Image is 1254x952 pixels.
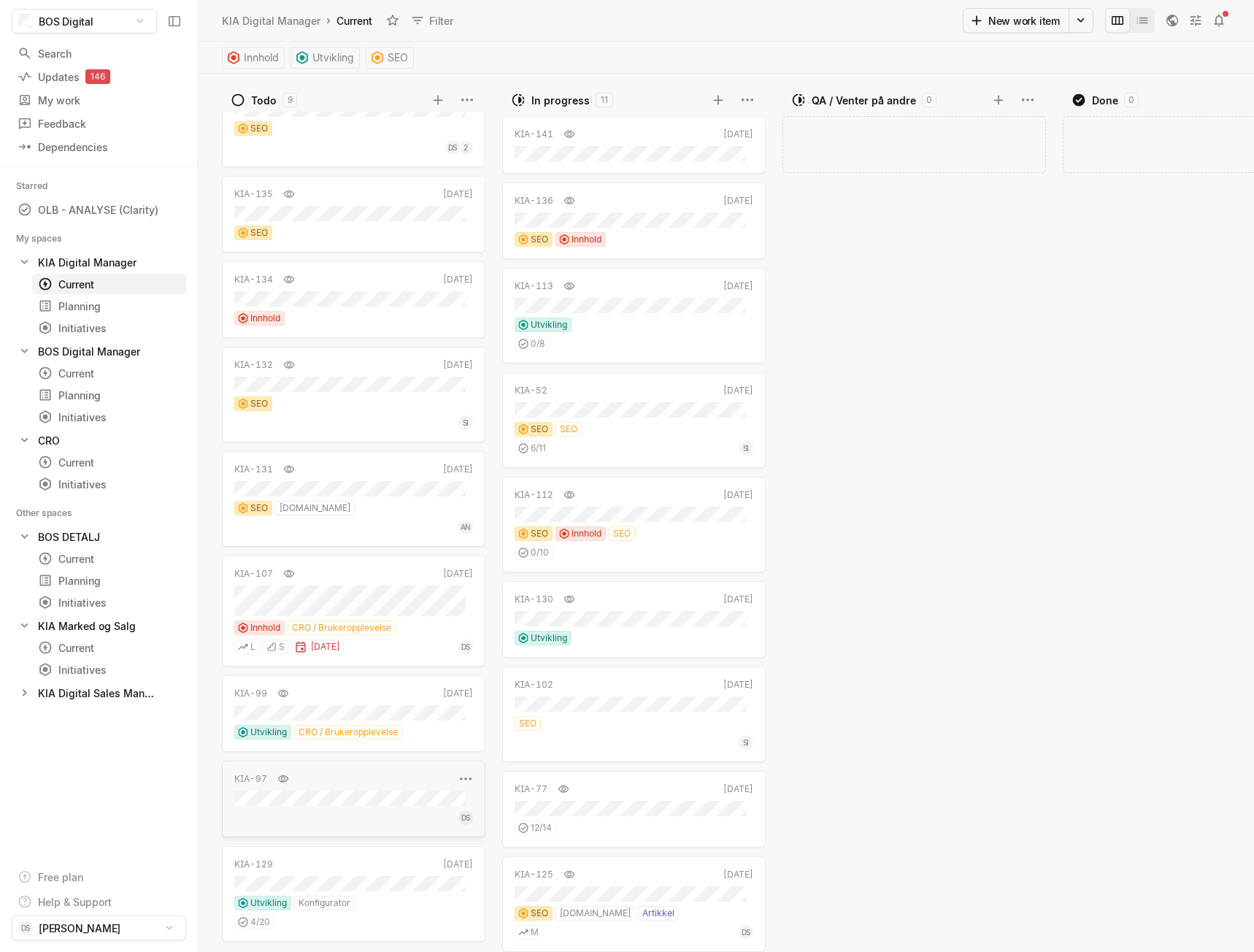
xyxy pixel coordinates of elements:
[502,472,766,577] div: KIA-112[DATE]SEOInnholdSEO0/10
[743,441,749,456] span: SI
[443,567,473,580] div: [DATE]
[723,128,753,141] div: [DATE]
[12,430,186,450] a: CRO
[515,194,553,207] div: KIA-136
[21,921,30,935] span: DS
[531,821,552,834] span: 12 / 14
[531,907,548,920] span: SEO
[219,11,323,31] a: KIA Digital Manager
[222,347,485,442] a: KIA-132[DATE]SEOSI
[32,385,186,405] a: Planning
[32,296,186,316] a: Planning
[572,233,601,246] span: Innhold
[38,277,180,292] div: Current
[782,112,1053,952] div: grid
[515,783,547,796] div: KIA-77
[531,318,567,331] span: Utvikling
[613,527,631,540] span: SEO
[560,907,631,920] span: [DOMAIN_NAME]
[16,231,80,246] div: My spaces
[12,615,186,636] a: KIA Marked og Salg
[531,233,548,246] span: SEO
[12,199,186,220] div: OLB - ANALYSE (Clarity)
[515,128,553,141] div: KIA-141
[723,678,753,691] div: [DATE]
[502,577,766,662] div: KIA-130[DATE]Utvikling
[515,868,553,881] div: KIA-125
[38,202,158,218] div: OLB - ANALYSE (Clarity)
[18,46,180,61] div: Search
[596,93,613,107] div: 11
[222,675,485,752] a: KIA-99[DATE]UtviklingCRO / Brukeropplevelse
[12,252,186,272] a: KIA Digital Manager
[502,372,766,468] a: KIA-52[DATE]SEOSEO6/11SI
[250,502,268,515] span: SEO
[234,273,273,286] div: KIA-134
[38,894,112,910] div: Help & Support
[448,140,457,155] span: DS
[461,520,471,534] span: AN
[282,93,297,107] div: 9
[502,662,766,767] div: KIA-102[DATE]SEOSI
[222,671,485,756] div: KIA-99[DATE]UtviklingCRO / Brukeropplevelse
[32,363,186,383] a: Current
[388,47,408,68] span: SEO
[222,342,485,447] div: KIA-132[DATE]SEOSI
[515,384,547,397] div: KIA-52
[502,112,772,952] div: grid
[234,463,273,476] div: KIA-131
[1124,93,1139,107] div: 0
[723,783,753,796] div: [DATE]
[280,502,350,515] span: [DOMAIN_NAME]
[443,273,473,286] div: [DATE]
[222,176,485,253] a: KIA-135[DATE]SEO
[642,907,674,920] span: Artikkel
[519,717,536,730] span: SEO
[502,264,766,368] div: KIA-113[DATE]Utvikling0/8
[502,477,766,572] a: KIA-112[DATE]SEOInnholdSEO0/10
[502,116,766,174] a: KIA-141[DATE]
[38,477,180,492] div: Initiatives
[222,112,492,952] div: grid
[12,66,186,88] a: Updates146
[250,397,268,410] span: SEO
[1105,8,1155,33] div: board and list toggle
[531,423,548,436] span: SEO
[463,415,469,430] span: SI
[502,178,766,264] div: KIA-136[DATE]SEOInnhold
[222,556,485,667] a: KIA-107[DATE]InnholdCRO / BrukeropplevelseLS[DATE]DS
[38,618,136,634] div: KIA Marked og Salg
[279,640,285,653] span: S
[560,423,577,436] span: SEO
[32,474,186,494] a: Initiatives
[38,529,100,545] div: BOS DETALJ
[234,858,273,871] div: KIA-129
[531,337,545,350] span: 0 / 8
[32,570,186,591] a: Planning
[234,772,267,786] div: KIA-97
[12,89,186,111] a: My work
[250,640,255,653] span: L
[234,188,273,201] div: KIA-135
[292,640,344,654] div: [DATE]
[39,921,120,936] span: [PERSON_NAME]
[38,433,60,448] div: CRO
[12,526,186,547] div: BOS DETALJ
[502,581,766,658] a: KIA-130[DATE]Utvikling
[38,662,180,677] div: Initiatives
[222,261,485,338] a: KIA-134[DATE]Innhold
[743,735,749,750] span: SI
[39,14,93,29] span: BOS Digital
[299,726,398,739] span: CRO / Brukeropplevelse
[38,455,180,470] div: Current
[12,136,186,158] a: Dependencies
[443,858,473,871] div: [DATE]
[502,368,766,472] div: KIA-52[DATE]SEOSEO6/11SI
[222,172,485,257] div: KIA-135[DATE]SEO
[443,687,473,700] div: [DATE]
[85,69,110,84] div: 146
[250,122,268,135] span: SEO
[38,595,180,610] div: Initiatives
[250,621,280,634] span: Innhold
